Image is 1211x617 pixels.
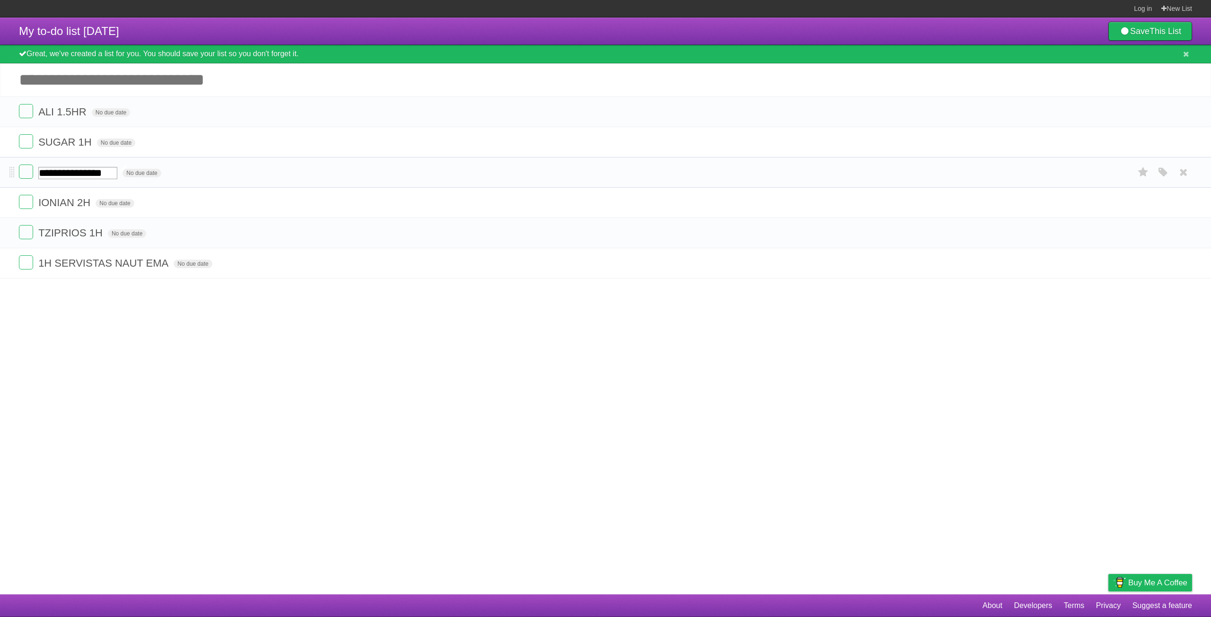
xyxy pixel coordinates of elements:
[1064,597,1085,615] a: Terms
[1014,597,1052,615] a: Developers
[97,139,135,147] span: No due date
[19,255,33,269] label: Done
[1113,574,1126,591] img: Buy me a coffee
[1108,574,1192,591] a: Buy me a coffee
[19,104,33,118] label: Done
[1132,597,1192,615] a: Suggest a feature
[19,25,119,37] span: My to-do list [DATE]
[1134,165,1152,180] label: Star task
[123,169,161,177] span: No due date
[108,229,146,238] span: No due date
[38,136,94,148] span: SUGAR 1H
[19,195,33,209] label: Done
[1108,22,1192,41] a: SaveThis List
[1128,574,1187,591] span: Buy me a coffee
[38,197,93,209] span: IONIAN 2H
[1096,597,1121,615] a: Privacy
[19,225,33,239] label: Done
[983,597,1002,615] a: About
[38,257,171,269] span: 1H SERVISTAS NAUT EMA
[19,165,33,179] label: Done
[92,108,130,117] span: No due date
[1150,26,1181,36] b: This List
[96,199,134,208] span: No due date
[19,134,33,148] label: Done
[38,106,89,118] span: ALI 1.5HR
[174,260,212,268] span: No due date
[38,227,105,239] span: TZIPRIOS 1H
